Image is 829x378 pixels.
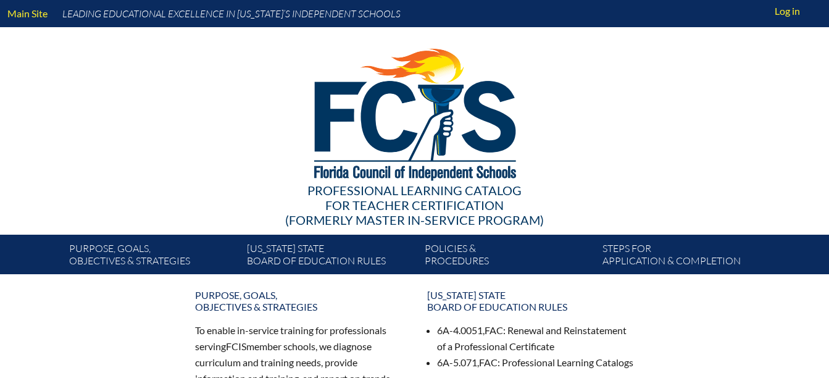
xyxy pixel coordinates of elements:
a: [US_STATE] StateBoard of Education rules [242,240,420,274]
span: FAC [479,356,498,368]
a: Main Site [2,5,52,22]
a: [US_STATE] StateBoard of Education rules [420,284,642,317]
a: Steps forapplication & completion [598,240,775,274]
a: Purpose, goals,objectives & strategies [188,284,410,317]
span: FCIS [226,340,246,352]
a: Policies &Procedures [420,240,598,274]
span: for Teacher Certification [325,198,504,212]
li: 6A-5.071, : Professional Learning Catalogs [437,355,635,371]
a: Purpose, goals,objectives & strategies [64,240,242,274]
div: Professional Learning Catalog (formerly Master In-service Program) [59,183,770,227]
span: Log in [775,4,800,19]
span: FAC [485,324,503,336]
img: FCISlogo221.eps [287,27,542,196]
li: 6A-4.0051, : Renewal and Reinstatement of a Professional Certificate [437,322,635,355]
